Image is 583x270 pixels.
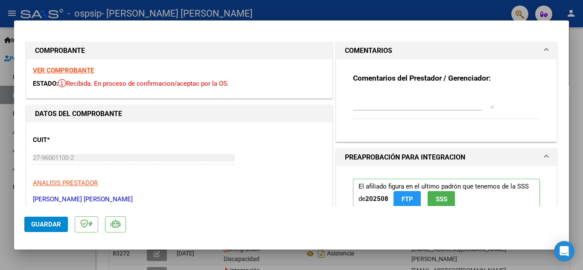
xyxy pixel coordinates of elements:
button: Guardar [24,217,68,232]
span: Guardar [31,221,61,228]
strong: Comentarios del Prestador / Gerenciador: [353,74,491,82]
p: El afiliado figura en el ultimo padrón que tenemos de la SSS de [353,179,540,211]
mat-expansion-panel-header: PREAPROBACIÓN PARA INTEGRACION [336,149,557,166]
span: ANALISIS PRESTADOR [33,179,98,187]
h1: COMENTARIOS [345,46,392,56]
p: [PERSON_NAME] [PERSON_NAME] [33,195,326,204]
button: SSS [428,191,455,207]
span: ESTADO: [33,80,58,87]
strong: 202508 [365,195,388,203]
a: VER COMPROBANTE [33,67,94,74]
div: COMENTARIOS [336,59,557,142]
p: CUIT [33,135,121,145]
span: FTP [402,195,413,203]
button: FTP [394,191,421,207]
span: SSS [436,195,447,203]
strong: DATOS DEL COMPROBANTE [35,110,122,118]
span: Recibida. En proceso de confirmacion/aceptac por la OS. [58,80,229,87]
strong: COMPROBANTE [35,46,85,55]
mat-expansion-panel-header: COMENTARIOS [336,42,557,59]
div: Open Intercom Messenger [554,241,574,261]
h1: PREAPROBACIÓN PARA INTEGRACION [345,152,465,163]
